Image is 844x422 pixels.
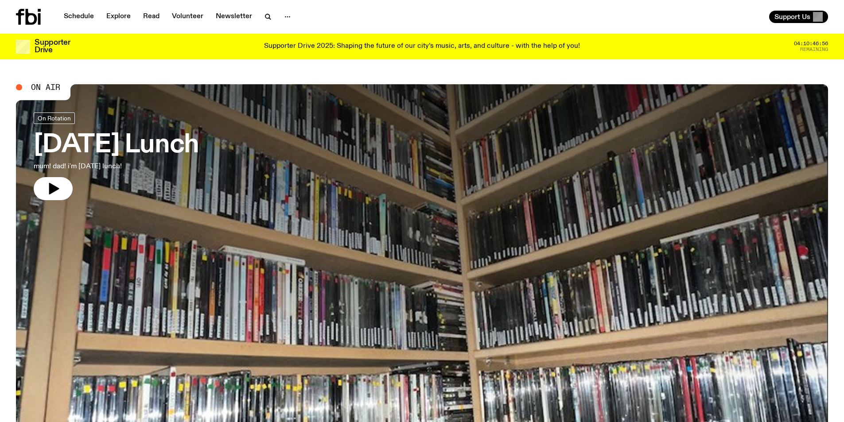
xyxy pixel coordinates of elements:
h3: [DATE] Lunch [34,133,199,158]
a: On Rotation [34,112,75,124]
a: Volunteer [167,11,209,23]
span: On Rotation [38,115,71,121]
p: Supporter Drive 2025: Shaping the future of our city’s music, arts, and culture - with the help o... [264,43,580,50]
h3: Supporter Drive [35,39,70,54]
a: Schedule [58,11,99,23]
p: mum! dad! i'm [DATE] lunch! [34,161,199,172]
a: Explore [101,11,136,23]
span: Remaining [800,47,828,52]
button: Support Us [769,11,828,23]
span: Support Us [774,13,810,21]
a: [DATE] Lunchmum! dad! i'm [DATE] lunch! [34,112,199,200]
span: On Air [31,83,60,91]
a: Newsletter [210,11,257,23]
span: 04:10:46:56 [794,41,828,46]
a: Read [138,11,165,23]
